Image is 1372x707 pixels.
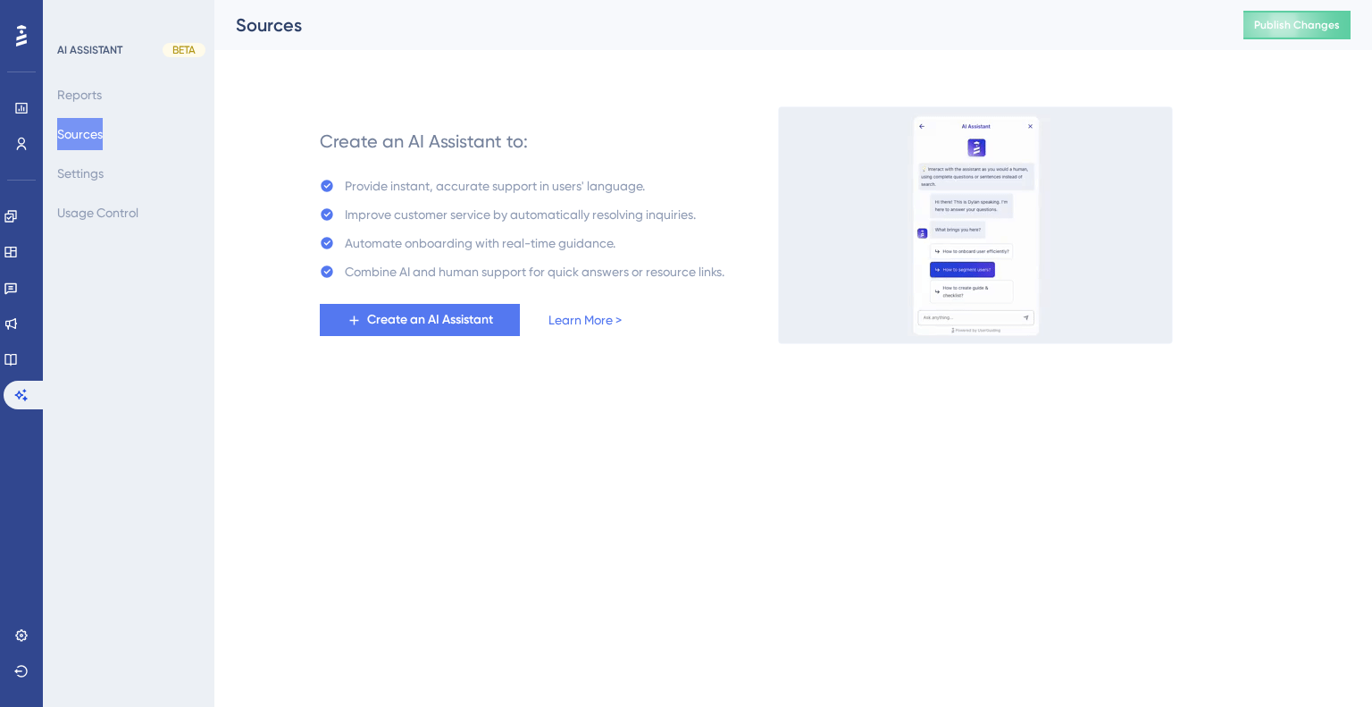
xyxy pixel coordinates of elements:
button: Usage Control [57,197,138,229]
div: Create an AI Assistant to: [320,129,528,154]
div: Combine AI and human support for quick answers or resource links. [345,261,724,282]
span: Create an AI Assistant [367,309,493,331]
div: Automate onboarding with real-time guidance. [345,232,615,254]
a: Learn More > [548,309,622,331]
div: BETA [163,43,205,57]
button: Create an AI Assistant [320,304,520,336]
button: Settings [57,157,104,189]
button: Reports [57,79,102,111]
img: 536038c8a6906fa413afa21d633a6c1c.gif [778,106,1173,344]
div: Improve customer service by automatically resolving inquiries. [345,204,696,225]
span: Publish Changes [1254,18,1340,32]
button: Publish Changes [1243,11,1351,39]
div: AI ASSISTANT [57,43,122,57]
div: Provide instant, accurate support in users' language. [345,175,645,197]
button: Sources [57,118,103,150]
div: Sources [236,13,1199,38]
